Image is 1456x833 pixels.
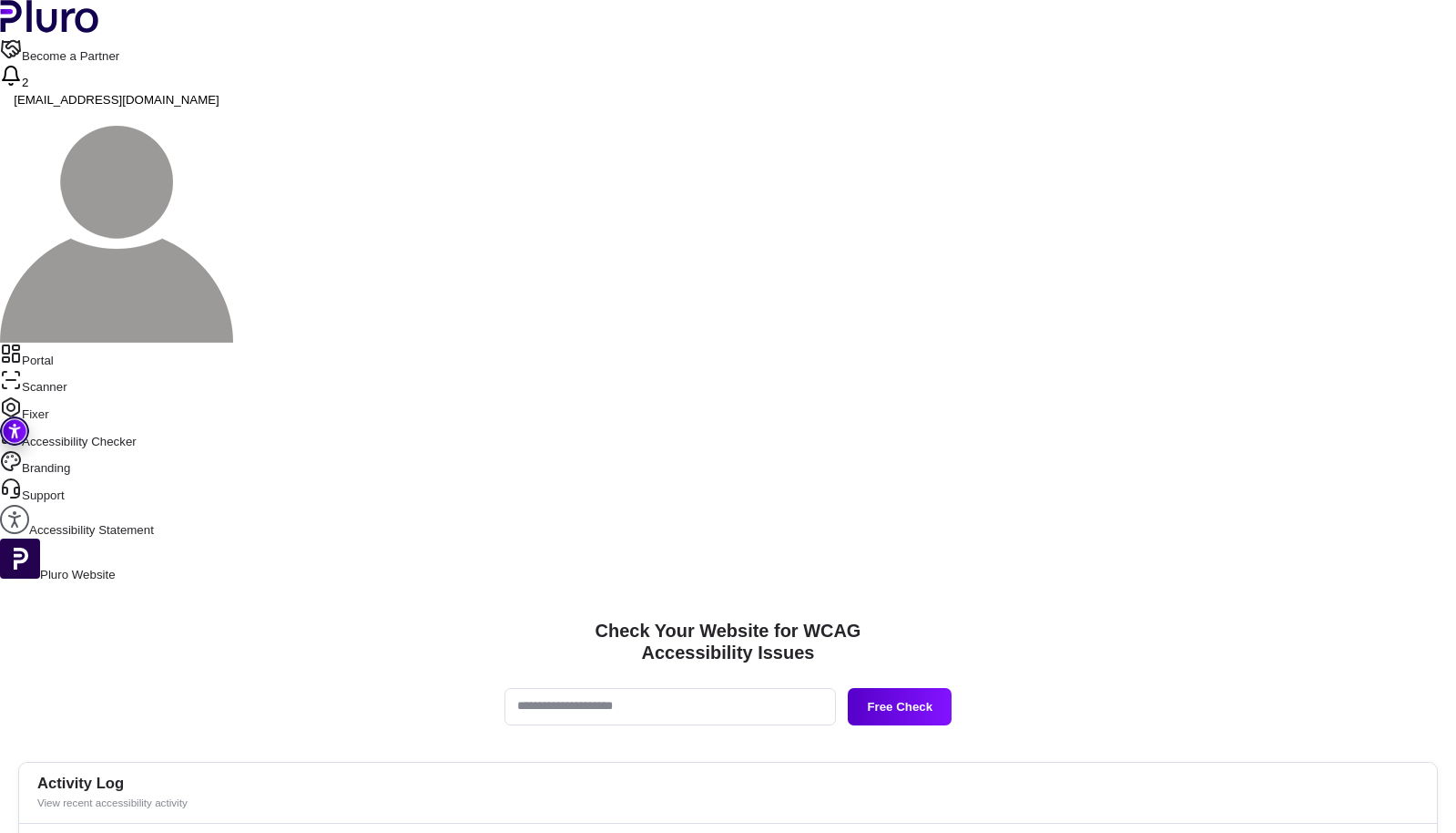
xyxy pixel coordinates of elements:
h2: Activity Log [37,775,1419,793]
span: [EMAIL_ADDRESS][DOMAIN_NAME] [14,93,219,107]
button: Free Check [848,688,952,725]
span: 2 [22,76,28,89]
div: View recent accessibility activity [37,796,1419,811]
h1: Check Your Website for WCAG Accessibility Issues [504,621,952,664]
form: Accessibility checker form [504,688,952,725]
